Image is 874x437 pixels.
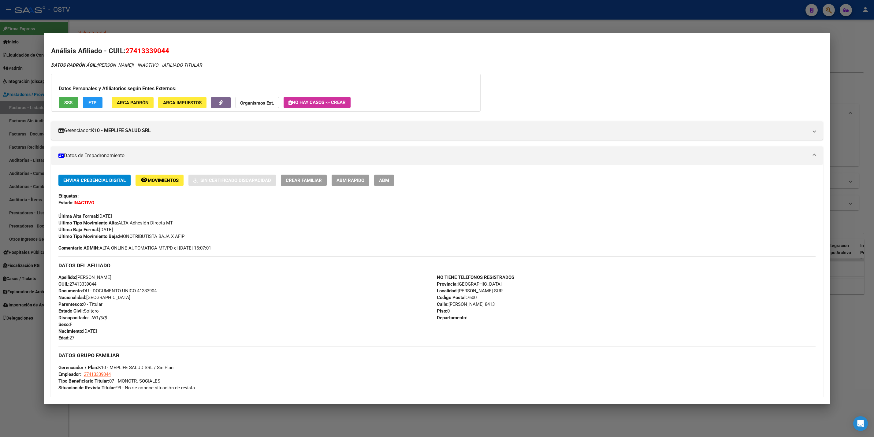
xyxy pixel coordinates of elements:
strong: Provincia: [437,281,458,287]
span: ALTA Adhesión Directa MT [58,220,173,226]
span: DU - DOCUMENTO UNICO 41333904 [58,288,157,294]
span: [DATE] [58,213,112,219]
span: Sin Certificado Discapacidad [200,178,271,183]
span: 27413339044 [84,372,111,377]
span: ARCA Impuestos [163,100,202,106]
span: AFILIADO TITULAR [163,62,202,68]
span: FTP [88,100,97,106]
button: SSS [59,97,78,108]
strong: Localidad: [437,288,458,294]
strong: NO TIENE TELEFONOS REGISTRADOS [437,275,514,280]
strong: Código Postal: [437,295,467,300]
span: ALTA ONLINE AUTOMATICA MT/PD el [DATE] 15:07:01 [58,245,211,251]
button: Movimientos [136,175,184,186]
strong: Nacionalidad: [58,295,86,300]
mat-icon: remove_red_eye [140,176,148,183]
mat-panel-title: Datos de Empadronamiento [58,152,808,159]
span: MONOTRIBUTISTA BAJA X AFIP [58,234,184,239]
strong: Gerenciador / Plan: [58,365,98,370]
strong: INACTIVO [73,200,94,206]
strong: Tipo Beneficiario Titular: [58,378,109,384]
strong: Documento: [58,288,83,294]
span: 99 - No se conoce situación de revista [58,385,195,391]
strong: Ultimo Tipo Movimiento Baja: [58,234,119,239]
span: ABM [379,178,389,183]
i: NO (00) [91,315,107,320]
div: Open Intercom Messenger [853,416,868,431]
button: No hay casos -> Crear [284,97,351,108]
span: 27 [58,335,74,341]
span: [DATE] [58,227,113,232]
span: [GEOGRAPHIC_DATA] [58,295,130,300]
mat-expansion-panel-header: Gerenciador:K10 - MEPLIFE SALUD SRL [51,121,823,140]
strong: Nacimiento: [58,328,83,334]
button: Organismos Ext. [235,97,279,108]
span: Soltero [58,308,99,314]
strong: Parentesco: [58,302,83,307]
strong: CUIL: [58,281,69,287]
strong: Empleador: [58,372,81,377]
span: 27413339044 [125,47,169,55]
strong: Situacion de Revista Titular: [58,385,116,391]
strong: Estado: [58,200,73,206]
span: [PERSON_NAME] 8413 [437,302,495,307]
button: Enviar Credencial Digital [58,175,131,186]
span: [PERSON_NAME] [58,275,111,280]
span: [PERSON_NAME] SUR [437,288,503,294]
h3: DATOS GRUPO FAMILIAR [58,352,816,359]
strong: Sexo: [58,322,70,327]
span: ARCA Padrón [117,100,149,106]
span: [GEOGRAPHIC_DATA] [437,281,502,287]
i: | INACTIVO | [51,62,202,68]
span: [DATE] [58,328,97,334]
span: Movimientos [148,178,179,183]
span: F [58,322,72,327]
strong: Calle: [437,302,448,307]
strong: Departamento: [437,315,467,320]
span: 7600 [437,295,477,300]
button: ABM [374,175,394,186]
strong: Etiquetas: [58,193,79,199]
button: ARCA Impuestos [158,97,206,108]
mat-expansion-panel-header: Datos de Empadronamiento [51,146,823,165]
h3: Datos Personales y Afiliatorios según Entes Externos: [59,85,473,92]
span: ABM Rápido [337,178,364,183]
strong: Última Alta Formal: [58,213,98,219]
span: [PERSON_NAME] [51,62,132,68]
strong: Discapacitado: [58,315,89,320]
strong: Apellido: [58,275,76,280]
strong: Comentario ADMIN: [58,245,99,251]
span: Enviar Credencial Digital [63,178,126,183]
span: SSS [64,100,73,106]
strong: Ultimo Tipo Movimiento Alta: [58,220,118,226]
button: FTP [83,97,102,108]
button: Crear Familiar [281,175,327,186]
strong: DATOS PADRÓN ÁGIL: [51,62,97,68]
h3: DATOS DEL AFILIADO [58,262,816,269]
span: 0 [437,308,450,314]
span: 0 - Titular [58,302,102,307]
strong: Estado Civil: [58,308,84,314]
span: 27413339044 [58,281,96,287]
button: Sin Certificado Discapacidad [188,175,276,186]
strong: K10 - MEPLIFE SALUD SRL [91,127,151,134]
strong: Organismos Ext. [240,100,274,106]
span: 07 - MONOTR. SOCIALES [58,378,160,384]
span: K10 - MEPLIFE SALUD SRL / Sin Plan [58,365,173,370]
button: ARCA Padrón [112,97,154,108]
span: No hay casos -> Crear [288,100,346,105]
strong: Edad: [58,335,69,341]
button: ABM Rápido [332,175,369,186]
h2: Análisis Afiliado - CUIL: [51,46,823,56]
mat-panel-title: Gerenciador: [58,127,808,134]
span: Crear Familiar [286,178,322,183]
strong: Piso: [437,308,447,314]
strong: Última Baja Formal: [58,227,99,232]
